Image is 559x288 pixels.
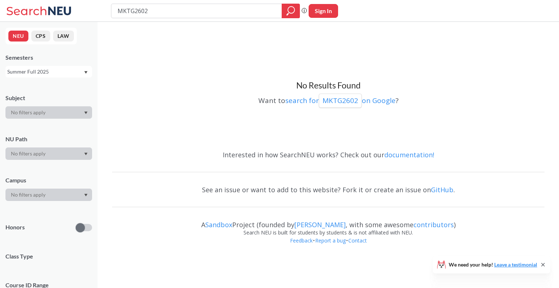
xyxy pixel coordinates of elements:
div: Dropdown arrow [5,189,92,201]
button: CPS [31,31,50,42]
p: MKTG2602 [322,96,358,106]
div: Search NEU is built for students by students & is not affiliated with NEU. [112,229,544,237]
a: GitHub [431,185,453,194]
span: Class Type [5,252,92,260]
button: NEU [8,31,28,42]
a: documentation! [384,150,434,159]
span: We need your help! [449,262,537,267]
div: NU Path [5,135,92,143]
a: [PERSON_NAME] [294,220,346,229]
div: Dropdown arrow [5,147,92,160]
div: A Project (founded by , with some awesome ) [112,214,544,229]
a: Leave a testimonial [494,261,537,268]
div: Interested in how SearchNEU works? Check out our [112,144,544,165]
div: • • [112,237,544,256]
svg: Dropdown arrow [84,153,88,155]
a: search forMKTG2602on Google [285,96,396,105]
a: Feedback [290,237,313,244]
svg: Dropdown arrow [84,71,88,74]
input: Class, professor, course number, "phrase" [117,5,277,17]
button: Sign In [309,4,338,18]
svg: Dropdown arrow [84,111,88,114]
a: Contact [348,237,367,244]
div: magnifying glass [282,4,300,18]
div: Semesters [5,54,92,62]
div: Subject [5,94,92,102]
a: Sandbox [205,220,232,229]
div: Want to ? [112,91,544,108]
div: Summer Full 2025Dropdown arrow [5,66,92,78]
a: Report a bug [315,237,346,244]
div: See an issue or want to add to this website? Fork it or create an issue on . [112,179,544,200]
div: Dropdown arrow [5,106,92,119]
svg: magnifying glass [286,6,295,16]
a: contributors [413,220,454,229]
div: Campus [5,176,92,184]
svg: Dropdown arrow [84,194,88,197]
h3: No Results Found [112,80,544,91]
button: LAW [53,31,74,42]
div: Summer Full 2025 [7,68,83,76]
p: Honors [5,223,25,232]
